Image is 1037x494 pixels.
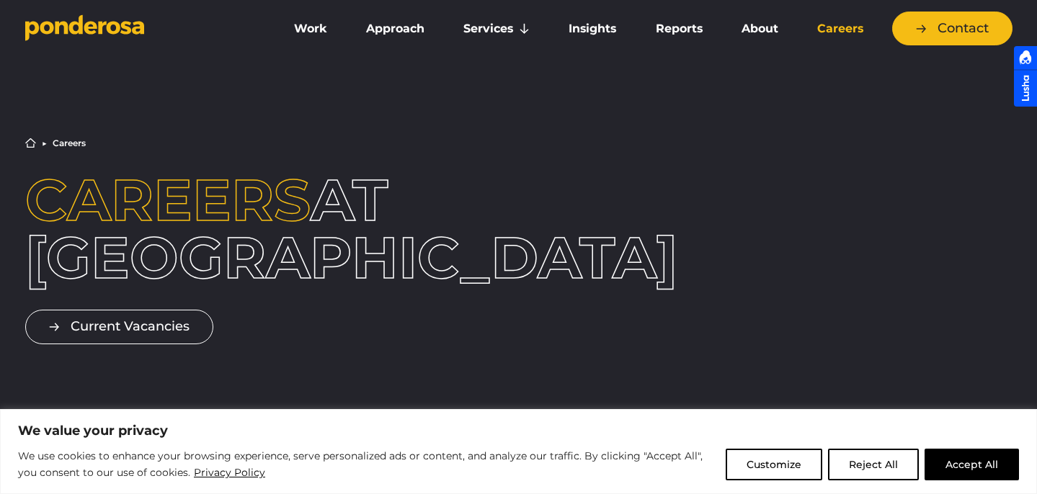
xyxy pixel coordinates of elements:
[25,14,256,43] a: Go to homepage
[277,14,344,44] a: Work
[552,14,633,44] a: Insights
[25,138,36,148] a: Home
[42,139,47,148] li: ▶︎
[639,14,719,44] a: Reports
[53,139,86,148] li: Careers
[25,165,311,235] span: Careers
[828,449,919,480] button: Reject All
[25,310,213,343] a: Current Vacancies
[726,449,822,480] button: Customize
[25,171,424,287] h1: at [GEOGRAPHIC_DATA]
[801,14,880,44] a: Careers
[892,12,1012,45] a: Contact
[18,422,1019,439] p: We value your privacy
[447,14,546,44] a: Services
[193,464,266,481] a: Privacy Policy
[18,448,715,482] p: We use cookies to enhance your browsing experience, serve personalized ads or content, and analyz...
[725,14,795,44] a: About
[350,14,441,44] a: Approach
[925,449,1019,480] button: Accept All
